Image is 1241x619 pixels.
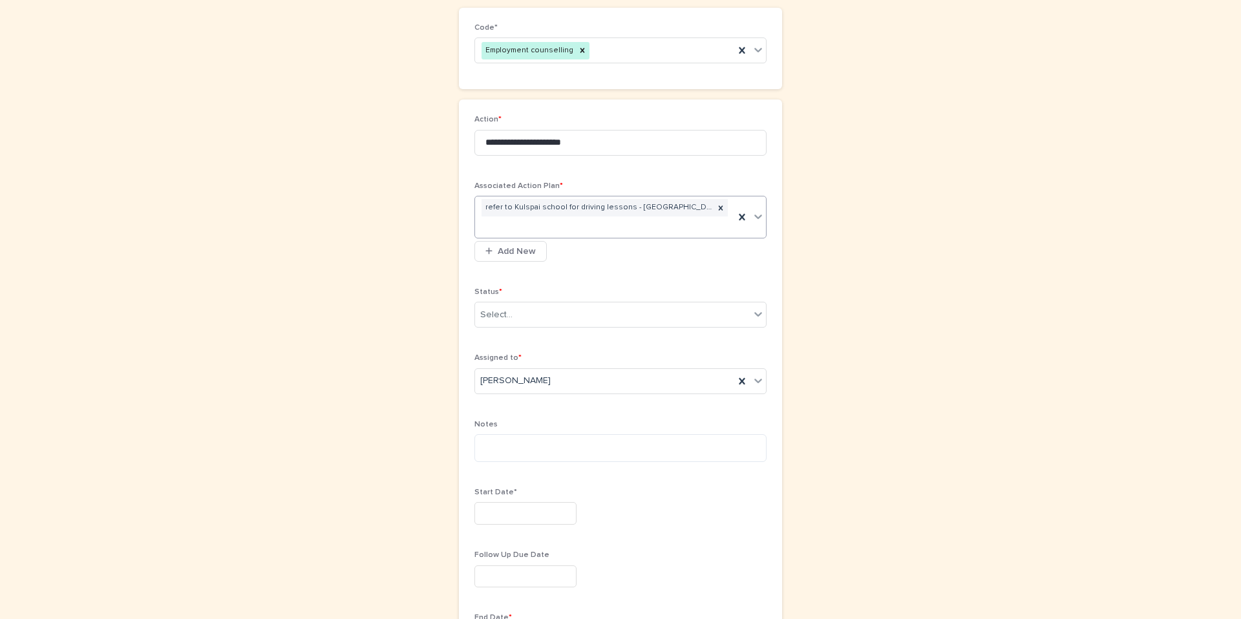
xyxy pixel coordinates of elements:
[474,288,502,296] span: Status
[474,182,563,190] span: Associated Action Plan
[480,308,513,322] div: Select...
[498,247,536,256] span: Add New
[474,421,498,428] span: Notes
[474,488,517,496] span: Start Date*
[474,241,547,262] button: Add New
[474,354,522,362] span: Assigned to
[474,24,498,32] span: Code*
[480,374,551,388] span: [PERSON_NAME]
[474,551,549,559] span: Follow Up Due Date
[482,199,714,216] div: refer to Kulspai school for driving lessons - [GEOGRAPHIC_DATA] - [DATE]
[474,116,502,123] span: Action
[482,42,575,59] div: Employment counselling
